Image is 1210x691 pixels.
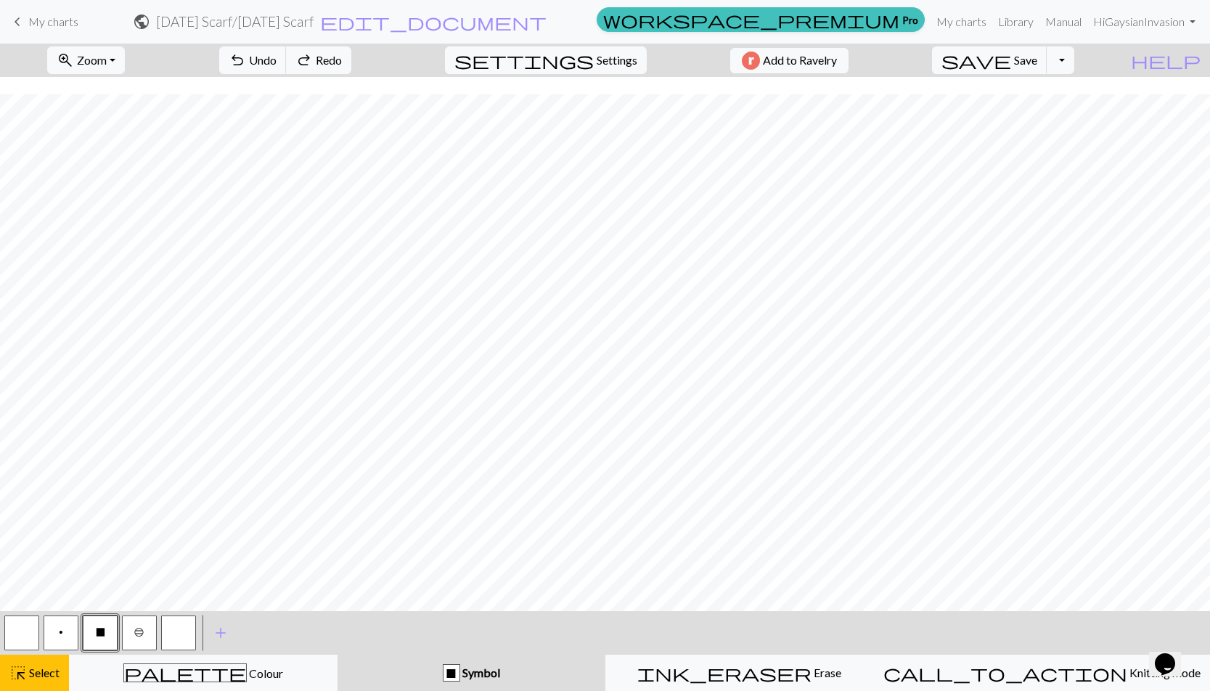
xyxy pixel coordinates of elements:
span: undo [229,50,246,70]
iframe: chat widget [1149,633,1195,676]
button: p [44,616,78,650]
span: help [1131,50,1201,70]
span: Purl [59,626,63,638]
span: Knitting mode [1127,666,1201,679]
button: X [83,616,118,650]
button: Add to Ravelry [730,48,849,73]
button: b [122,616,157,650]
button: Undo [219,46,287,74]
button: Save [932,46,1047,74]
span: highlight_alt [9,663,27,683]
span: Select [27,666,60,679]
button: X Symbol [338,655,605,691]
span: workspace_premium [603,9,899,30]
span: add [212,623,229,643]
span: Redo [316,53,342,67]
div: X [443,665,459,682]
button: Colour [69,655,338,691]
span: My charts [28,15,78,28]
a: Library [992,7,1039,36]
span: edit_document [320,12,547,32]
i: Settings [454,52,594,69]
button: Zoom [47,46,125,74]
a: My charts [9,9,78,34]
span: Zoom [77,53,107,67]
span: keyboard_arrow_left [9,12,26,32]
span: settings [454,50,594,70]
span: save [941,50,1011,70]
button: Erase [605,655,874,691]
button: SettingsSettings [445,46,647,74]
a: HiGaysianInvasion [1087,7,1201,36]
span: Add to Ravelry [763,52,837,70]
span: public [133,12,150,32]
span: ink_eraser [637,663,812,683]
span: no stitch [96,626,105,638]
span: Peppercorn [134,626,144,638]
span: Erase [812,666,841,679]
span: call_to_action [883,663,1127,683]
a: Pro [597,7,925,32]
a: Manual [1039,7,1087,36]
img: Ravelry [742,52,760,70]
span: Settings [597,52,637,69]
span: redo [295,50,313,70]
h2: [DATE] Scarf / [DATE] Scarf [156,13,314,30]
button: Redo [286,46,351,74]
span: zoom_in [57,50,74,70]
button: Knitting mode [874,655,1210,691]
span: Save [1014,53,1037,67]
span: Undo [249,53,277,67]
span: palette [124,663,246,683]
a: My charts [931,7,992,36]
span: Colour [247,666,283,680]
span: Symbol [460,666,500,679]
